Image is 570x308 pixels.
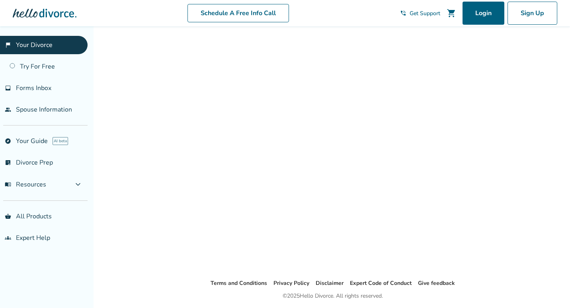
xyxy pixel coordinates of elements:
span: shopping_basket [5,213,11,220]
a: Expert Code of Conduct [350,279,412,287]
span: explore [5,138,11,144]
span: AI beta [53,137,68,145]
span: Get Support [410,10,440,17]
li: Disclaimer [316,279,344,288]
a: Schedule A Free Info Call [187,4,289,22]
span: menu_book [5,181,11,188]
a: Login [463,2,504,25]
span: flag_2 [5,42,11,48]
span: expand_more [73,180,83,189]
span: phone_in_talk [400,10,406,16]
span: people [5,106,11,113]
span: list_alt_check [5,159,11,166]
span: Forms Inbox [16,84,51,92]
span: groups [5,235,11,241]
a: phone_in_talkGet Support [400,10,440,17]
a: Sign Up [508,2,557,25]
a: Terms and Conditions [211,279,267,287]
a: Privacy Policy [273,279,309,287]
li: Give feedback [418,279,455,288]
span: inbox [5,85,11,91]
span: Resources [5,180,46,189]
div: © 2025 Hello Divorce. All rights reserved. [283,291,383,301]
span: shopping_cart [447,8,456,18]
